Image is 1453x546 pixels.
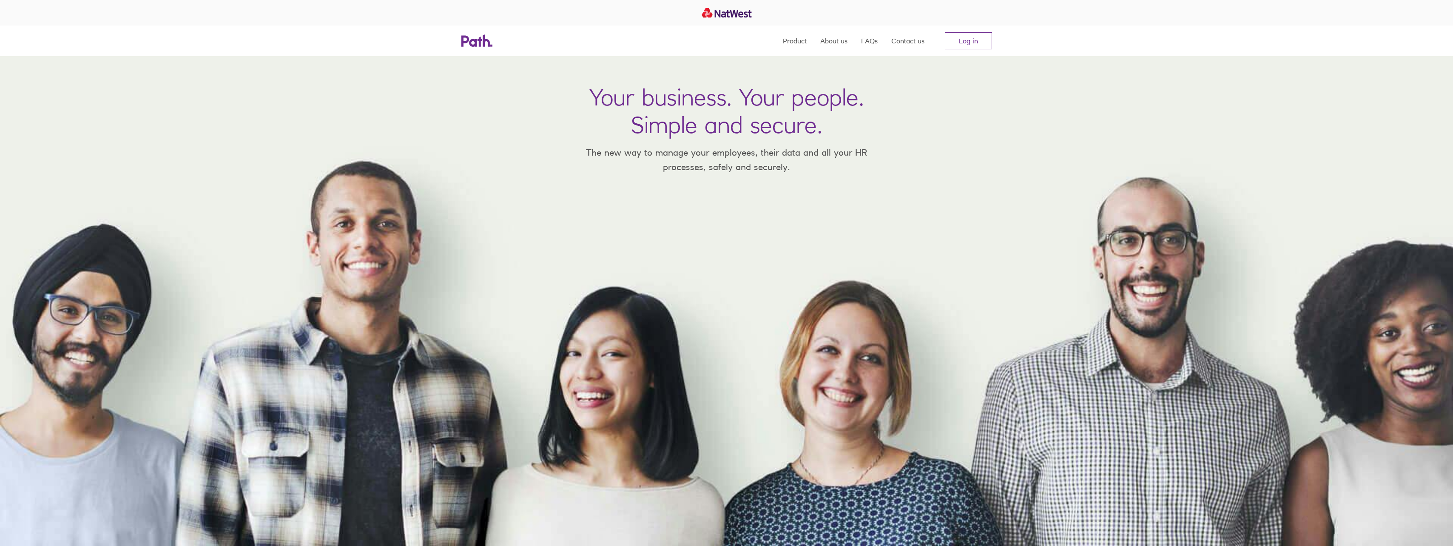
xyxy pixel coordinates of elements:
[820,26,847,56] a: About us
[783,26,807,56] a: Product
[891,26,924,56] a: Contact us
[861,26,878,56] a: FAQs
[574,145,880,174] p: The new way to manage your employees, their data and all your HR processes, safely and securely.
[945,32,992,49] a: Log in
[589,83,864,139] h1: Your business. Your people. Simple and secure.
